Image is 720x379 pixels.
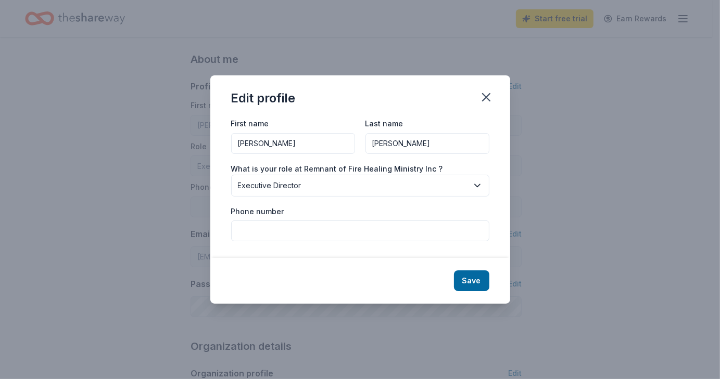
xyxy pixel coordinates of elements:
[231,206,284,217] label: Phone number
[238,179,468,192] span: Executive Director
[231,90,296,107] div: Edit profile
[454,270,489,291] button: Save
[365,119,403,129] label: Last name
[231,164,443,174] label: What is your role at Remnant of Fire Healing Ministry Inc ?
[231,175,489,197] button: Executive Director
[231,119,269,129] label: First name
